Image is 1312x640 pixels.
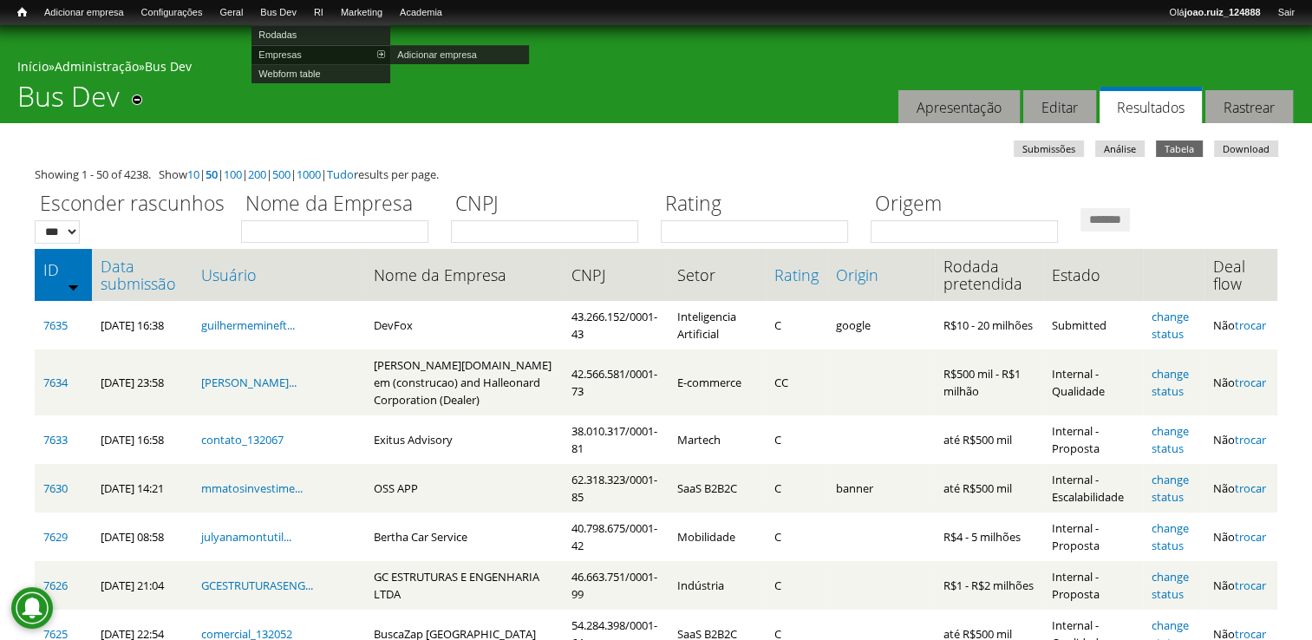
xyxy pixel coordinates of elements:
a: Rating [774,266,819,284]
td: Internal - Escalabilidade [1043,464,1143,513]
td: 46.663.751/0001-99 [563,561,669,610]
td: R$500 mil - R$1 milhão [935,349,1043,415]
td: Não [1204,349,1277,415]
a: Data submissão [101,258,184,292]
td: até R$500 mil [935,464,1043,513]
h1: Bus Dev [17,80,120,123]
a: trocar [1235,432,1266,447]
span: Início [17,6,27,18]
a: Geral [211,4,251,22]
a: Apresentação [898,90,1020,124]
a: change status [1152,520,1189,553]
a: Início [9,4,36,21]
td: Martech [669,415,766,464]
a: 7634 [43,375,68,390]
td: [DATE] 08:58 [92,513,193,561]
a: change status [1152,472,1189,505]
td: [PERSON_NAME][DOMAIN_NAME] em (construcao) and Halleonard Corporation (Dealer) [365,349,564,415]
a: julyanamontutil... [201,529,291,545]
a: Marketing [332,4,391,22]
a: Análise [1095,140,1145,157]
td: Indústria [669,561,766,610]
a: guilhermemineft... [201,317,295,333]
td: Internal - Proposta [1043,561,1143,610]
td: Internal - Proposta [1043,513,1143,561]
a: 500 [272,167,290,182]
a: Editar [1023,90,1096,124]
a: Academia [391,4,451,22]
img: ordem crescente [68,281,79,292]
td: C [766,415,827,464]
th: Nome da Empresa [365,249,564,301]
td: 62.318.323/0001-85 [563,464,669,513]
th: Estado [1043,249,1143,301]
td: R$10 - 20 milhões [935,301,1043,349]
td: SaaS B2B2C [669,464,766,513]
a: Tudo [327,167,354,182]
td: [DATE] 21:04 [92,561,193,610]
a: RI [305,4,332,22]
td: C [766,513,827,561]
a: 7629 [43,529,68,545]
td: CC [766,349,827,415]
a: 50 [206,167,218,182]
a: Sair [1269,4,1303,22]
a: change status [1152,423,1189,456]
a: Configurações [133,4,212,22]
a: 1000 [297,167,321,182]
td: R$1 - R$2 milhões [935,561,1043,610]
a: 7633 [43,432,68,447]
td: banner [827,464,935,513]
td: [DATE] 16:58 [92,415,193,464]
td: C [766,561,827,610]
a: Tabela [1156,140,1203,157]
a: trocar [1235,375,1266,390]
label: Esconder rascunhos [35,189,230,220]
div: » » [17,58,1295,80]
td: Internal - Qualidade [1043,349,1143,415]
td: DevFox [365,301,564,349]
label: Nome da Empresa [241,189,440,220]
td: Mobilidade [669,513,766,561]
a: mmatosinvestime... [201,480,303,496]
a: Adicionar empresa [36,4,133,22]
a: trocar [1235,317,1266,333]
a: Olájoao.ruiz_124888 [1160,4,1269,22]
a: Submissões [1014,140,1084,157]
a: 100 [224,167,242,182]
a: 200 [248,167,266,182]
td: GC ESTRUTURAS E ENGENHARIA LTDA [365,561,564,610]
td: Submitted [1043,301,1143,349]
a: trocar [1235,529,1266,545]
a: change status [1152,309,1189,342]
td: Internal - Proposta [1043,415,1143,464]
td: Não [1204,513,1277,561]
a: trocar [1235,480,1266,496]
a: ID [43,261,83,278]
td: google [827,301,935,349]
td: Não [1204,464,1277,513]
td: 38.010.317/0001-81 [563,415,669,464]
a: 7626 [43,578,68,593]
label: CNPJ [451,189,649,220]
th: Setor [669,249,766,301]
td: OSS APP [365,464,564,513]
a: [PERSON_NAME]... [201,375,297,390]
td: C [766,301,827,349]
strong: joao.ruiz_124888 [1185,7,1261,17]
a: change status [1152,366,1189,399]
a: Início [17,58,49,75]
td: [DATE] 23:58 [92,349,193,415]
th: Rodada pretendida [935,249,1043,301]
a: 10 [187,167,199,182]
td: Inteligencia Artificial [669,301,766,349]
a: change status [1152,569,1189,602]
td: 42.566.581/0001-73 [563,349,669,415]
td: [DATE] 16:38 [92,301,193,349]
td: 43.266.152/0001-43 [563,301,669,349]
a: Rastrear [1205,90,1293,124]
a: trocar [1235,578,1266,593]
a: Bus Dev [251,4,305,22]
a: contato_132067 [201,432,284,447]
td: até R$500 mil [935,415,1043,464]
